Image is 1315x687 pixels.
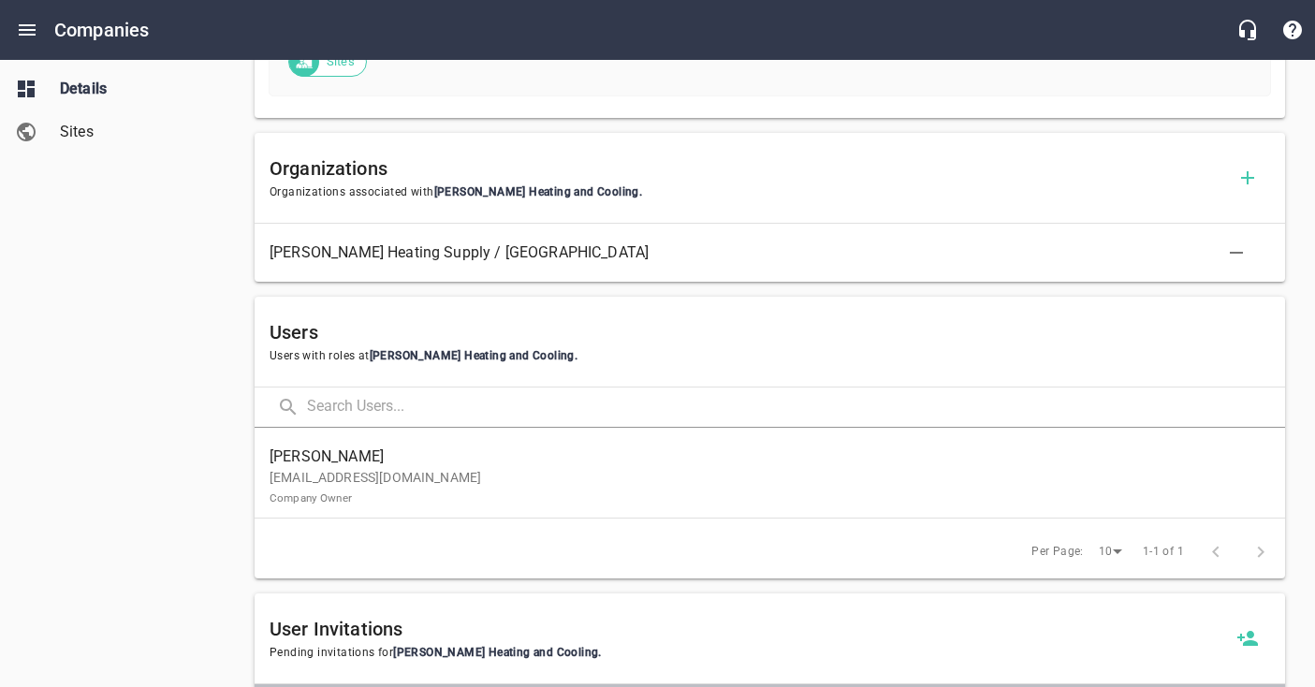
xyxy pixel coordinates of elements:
[270,644,1225,663] span: Pending invitations for
[1225,616,1270,661] a: Invite a new user to J. O'Donnell Heating and Cooling
[270,446,1255,468] span: [PERSON_NAME]
[1143,543,1184,562] span: 1-1 of 1
[270,468,1255,507] p: [EMAIL_ADDRESS][DOMAIN_NAME]
[1270,7,1315,52] button: Support Portal
[270,153,1225,183] h6: Organizations
[60,121,202,143] span: Sites
[255,435,1285,518] a: [PERSON_NAME][EMAIL_ADDRESS][DOMAIN_NAME]Company Owner
[307,387,1285,428] input: Search Users...
[54,15,149,45] h6: Companies
[434,185,643,198] span: [PERSON_NAME] Heating and Cooling .
[270,241,1240,264] span: [PERSON_NAME] Heating Supply / [GEOGRAPHIC_DATA]
[1225,7,1270,52] button: Live Chat
[60,78,202,100] span: Details
[315,52,366,71] span: Sites
[1214,230,1259,275] button: Delete Association
[5,7,50,52] button: Open drawer
[288,47,367,77] div: Sites
[1031,543,1084,562] span: Per Page:
[370,349,578,362] span: [PERSON_NAME] Heating and Cooling .
[270,491,352,504] small: Company Owner
[270,183,1225,202] span: Organizations associated with
[270,347,1270,366] span: Users with roles at
[270,614,1225,644] h6: User Invitations
[393,646,602,659] span: [PERSON_NAME] Heating and Cooling .
[1225,155,1270,200] button: Add Organization
[270,317,1270,347] h6: Users
[1091,539,1129,564] div: 10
